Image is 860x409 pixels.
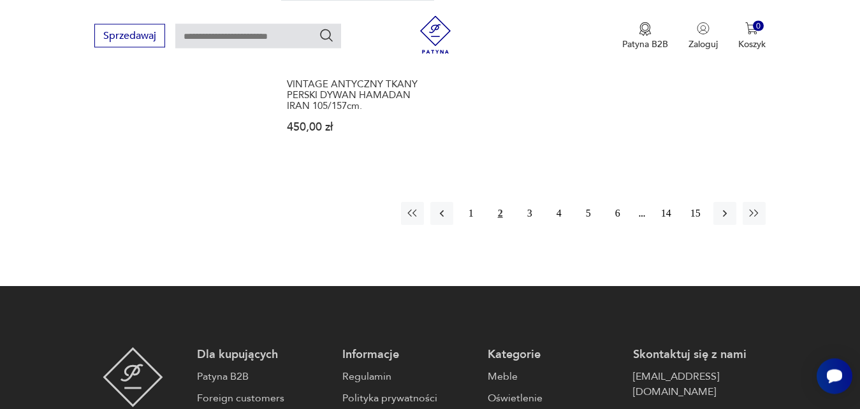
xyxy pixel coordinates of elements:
button: Sprzedawaj [94,24,165,47]
button: 5 [577,202,600,225]
img: Ikonka użytkownika [697,22,710,34]
p: Informacje [342,347,475,362]
a: Sprzedawaj [94,32,165,41]
button: 3 [518,202,541,225]
button: 4 [548,202,571,225]
iframe: Smartsupp widget button [817,358,852,394]
a: Polityka prywatności [342,391,475,406]
p: Skontaktuj się z nami [633,347,766,362]
button: Patyna B2B [622,22,668,50]
p: 450,00 zł [287,122,428,133]
img: Patyna - sklep z meblami i dekoracjami vintage [416,15,455,54]
img: Patyna - sklep z meblami i dekoracjami vintage [103,347,163,407]
p: Koszyk [738,38,766,50]
div: 0 [753,20,764,31]
button: Szukaj [319,27,334,43]
p: Patyna B2B [622,38,668,50]
a: [EMAIL_ADDRESS][DOMAIN_NAME] [633,369,766,399]
p: Kategorie [488,347,620,362]
button: Zaloguj [689,22,718,50]
a: Regulamin [342,369,475,384]
p: Zaloguj [689,38,718,50]
p: Dla kupujących [197,347,330,362]
button: 14 [655,202,678,225]
a: Meble [488,369,620,384]
button: 1 [460,202,483,225]
a: Ikona medaluPatyna B2B [622,22,668,50]
button: 2 [489,202,512,225]
button: 15 [684,202,707,225]
h3: VINTAGE ANTYCZNY TKANY PERSKI DYWAN HAMADAN IRAN 105/157cm. [287,79,428,111]
button: 6 [606,202,629,225]
a: Oświetlenie [488,391,620,406]
img: Ikona medalu [639,22,652,36]
button: 0Koszyk [738,22,766,50]
img: Ikona koszyka [745,22,758,34]
a: Foreign customers [197,391,330,406]
a: Patyna B2B [197,369,330,384]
